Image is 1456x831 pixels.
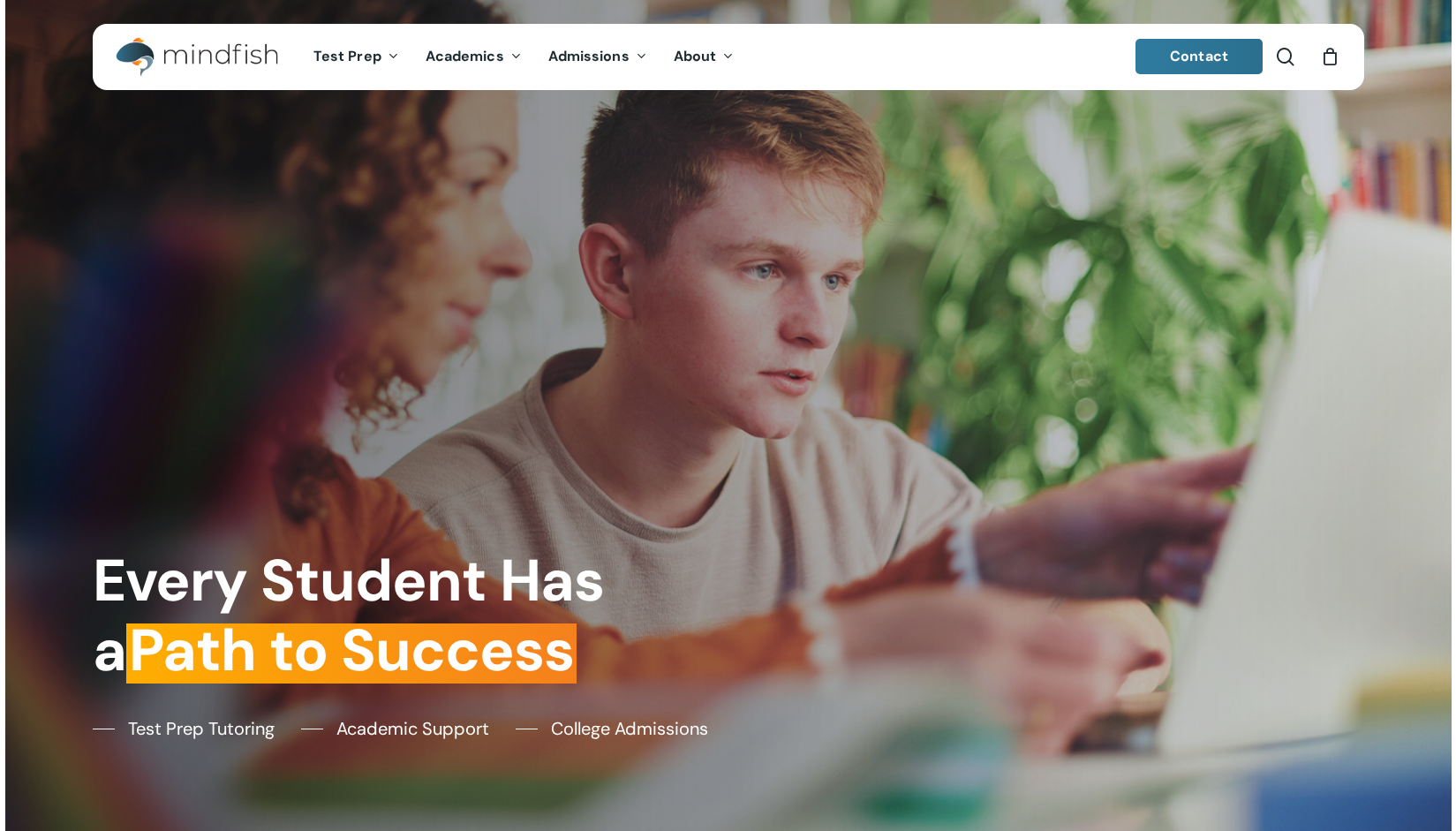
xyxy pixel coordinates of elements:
a: Academic Support [301,715,489,742]
span: About [674,47,717,65]
span: Academics [426,47,504,65]
a: Admissions [535,49,660,64]
a: Test Prep [300,49,412,64]
a: About [660,49,748,64]
span: Contact [1170,47,1228,65]
h1: Every Student Has a [93,546,715,685]
nav: Main Menu [300,24,747,90]
span: Test Prep [313,47,381,65]
header: Main Menu [93,24,1364,90]
span: College Admissions [551,715,708,742]
a: Contact [1135,39,1263,74]
a: College Admissions [516,715,708,742]
span: Academic Support [336,715,489,742]
a: Test Prep Tutoring [93,715,275,742]
em: Path to Success [126,613,577,688]
a: Academics [412,49,535,64]
span: Test Prep Tutoring [128,715,275,742]
span: Admissions [548,47,630,65]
